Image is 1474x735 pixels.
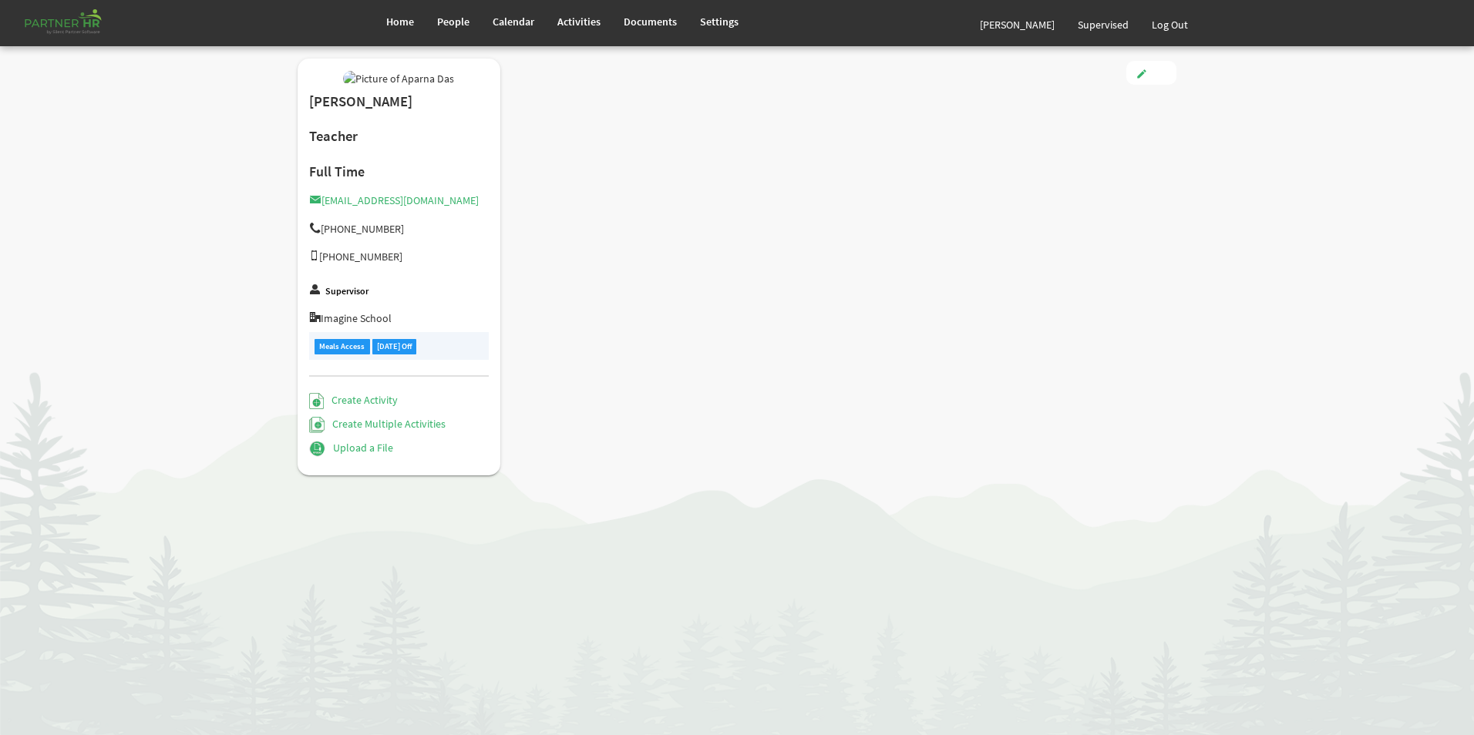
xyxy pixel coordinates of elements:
span: Home [386,15,414,29]
div: Meals Access [315,339,370,354]
span: People [437,15,469,29]
a: Log Out [1140,3,1200,46]
span: Supervised [1078,18,1129,32]
h4: Full Time [309,164,489,180]
h2: Teacher [309,129,489,145]
span: Settings [700,15,739,29]
a: Create Activity [309,393,398,407]
span: Calendar [493,15,534,29]
h5: Imagine School [309,312,489,324]
a: Create Multiple Activities [309,417,446,431]
label: Supervisor [325,287,368,297]
img: Create Multiple Activities [309,417,325,433]
img: Picture of Aparna Das [343,71,454,86]
img: Upload a File [309,441,325,457]
h2: [PERSON_NAME] [309,94,489,110]
span: Activities [557,15,601,29]
span: Documents [624,15,677,29]
a: [PERSON_NAME] [968,3,1066,46]
a: [EMAIL_ADDRESS][DOMAIN_NAME] [309,193,479,207]
h5: [PHONE_NUMBER] [309,223,489,235]
div: [DATE] Off [372,339,417,354]
a: Upload a File [309,441,393,455]
h5: [PHONE_NUMBER] [309,250,489,263]
img: Create Activity [309,393,324,409]
a: Supervised [1066,3,1140,46]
